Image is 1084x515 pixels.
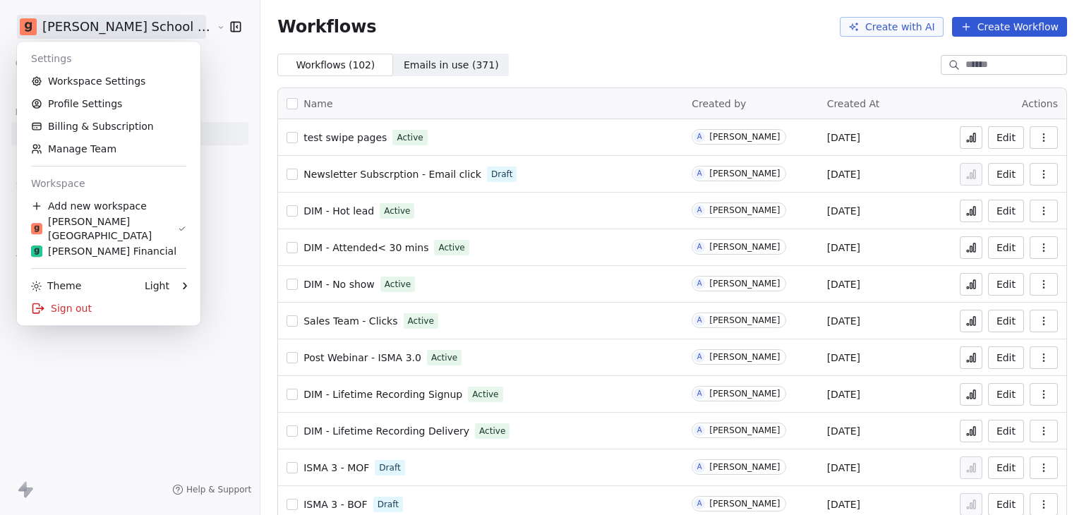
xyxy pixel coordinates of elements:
[23,138,195,160] a: Manage Team
[31,246,42,257] img: Goela%20Fin%20Logos%20(4).png
[23,115,195,138] a: Billing & Subscription
[31,214,178,243] div: [PERSON_NAME][GEOGRAPHIC_DATA]
[23,195,195,217] div: Add new workspace
[23,172,195,195] div: Workspace
[31,279,81,293] div: Theme
[31,223,42,234] img: Goela%20School%20Logos%20(4).png
[145,279,169,293] div: Light
[23,297,195,320] div: Sign out
[23,70,195,92] a: Workspace Settings
[23,92,195,115] a: Profile Settings
[31,244,176,258] div: [PERSON_NAME] Financial
[23,47,195,70] div: Settings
